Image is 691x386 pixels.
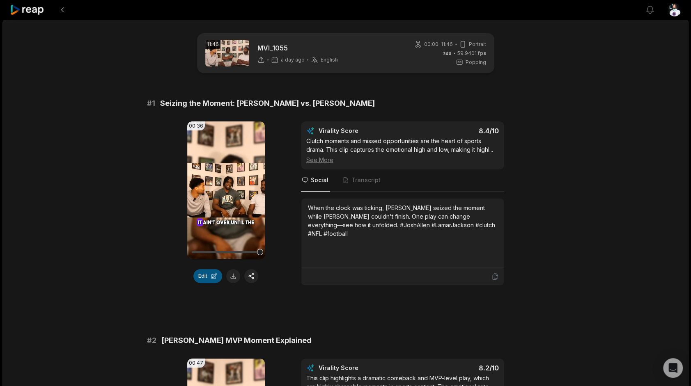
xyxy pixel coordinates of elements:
[257,43,338,53] p: MVI_1055
[321,57,338,63] span: English
[466,59,486,66] span: Popping
[411,364,499,372] div: 8.2 /10
[147,98,155,109] span: # 1
[663,358,683,378] div: Open Intercom Messenger
[319,364,407,372] div: Virality Score
[478,50,486,56] span: fps
[306,155,499,164] div: See More
[469,41,486,48] span: Portrait
[319,127,407,135] div: Virality Score
[306,137,499,164] div: Clutch moments and missed opportunities are the heart of sports drama. This clip captures the emo...
[205,40,220,49] div: 11:46
[147,335,156,346] span: # 2
[161,335,312,346] span: [PERSON_NAME] MVP Moment Explained
[424,41,453,48] span: 00:00 - 11:46
[281,57,305,63] span: a day ago
[308,203,497,238] div: When the clock was ticking, [PERSON_NAME] seized the moment while [PERSON_NAME] couldn't finish. ...
[160,98,375,109] span: Seizing the Moment: [PERSON_NAME] vs. [PERSON_NAME]
[301,169,504,192] nav: Tabs
[457,50,486,57] span: 59.9401
[193,269,222,283] button: Edit
[351,176,381,184] span: Transcript
[187,121,265,259] video: Your browser does not support mp4 format.
[411,127,499,135] div: 8.4 /10
[311,176,328,184] span: Social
